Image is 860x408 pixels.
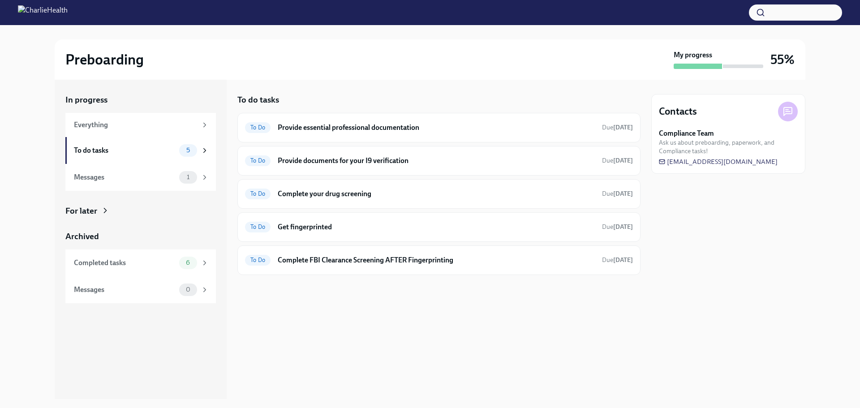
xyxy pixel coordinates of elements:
[613,256,633,264] strong: [DATE]
[245,187,633,201] a: To DoComplete your drug screeningDue[DATE]
[602,124,633,131] span: Due
[65,205,97,217] div: For later
[65,164,216,191] a: Messages1
[613,190,633,198] strong: [DATE]
[245,154,633,168] a: To DoProvide documents for your I9 verificationDue[DATE]
[602,256,633,264] span: August 28th, 2025 08:00
[602,123,633,132] span: August 25th, 2025 08:00
[245,220,633,234] a: To DoGet fingerprintedDue[DATE]
[74,258,176,268] div: Completed tasks
[613,124,633,131] strong: [DATE]
[65,137,216,164] a: To do tasks5
[74,146,176,155] div: To do tasks
[237,94,279,106] h5: To do tasks
[245,190,271,197] span: To Do
[181,174,195,180] span: 1
[65,94,216,106] a: In progress
[278,189,595,199] h6: Complete your drug screening
[245,124,271,131] span: To Do
[18,5,68,20] img: CharlieHealth
[659,105,697,118] h4: Contacts
[181,286,196,293] span: 0
[278,156,595,166] h6: Provide documents for your I9 verification
[602,223,633,231] span: August 25th, 2025 08:00
[65,276,216,303] a: Messages0
[74,172,176,182] div: Messages
[613,223,633,231] strong: [DATE]
[65,51,144,69] h2: Preboarding
[659,129,714,138] strong: Compliance Team
[245,223,271,230] span: To Do
[602,157,633,164] span: Due
[770,52,795,68] h3: 55%
[245,157,271,164] span: To Do
[74,120,197,130] div: Everything
[181,259,195,266] span: 6
[65,231,216,242] a: Archived
[602,256,633,264] span: Due
[602,189,633,198] span: August 25th, 2025 08:00
[74,285,176,295] div: Messages
[602,156,633,165] span: August 25th, 2025 08:00
[278,123,595,133] h6: Provide essential professional documentation
[659,138,798,155] span: Ask us about preboarding, paperwork, and Compliance tasks!
[65,249,216,276] a: Completed tasks6
[674,50,712,60] strong: My progress
[278,222,595,232] h6: Get fingerprinted
[65,205,216,217] a: For later
[602,190,633,198] span: Due
[245,253,633,267] a: To DoComplete FBI Clearance Screening AFTER FingerprintingDue[DATE]
[181,147,195,154] span: 5
[659,157,778,166] a: [EMAIL_ADDRESS][DOMAIN_NAME]
[613,157,633,164] strong: [DATE]
[602,223,633,231] span: Due
[245,120,633,135] a: To DoProvide essential professional documentationDue[DATE]
[278,255,595,265] h6: Complete FBI Clearance Screening AFTER Fingerprinting
[245,257,271,263] span: To Do
[65,113,216,137] a: Everything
